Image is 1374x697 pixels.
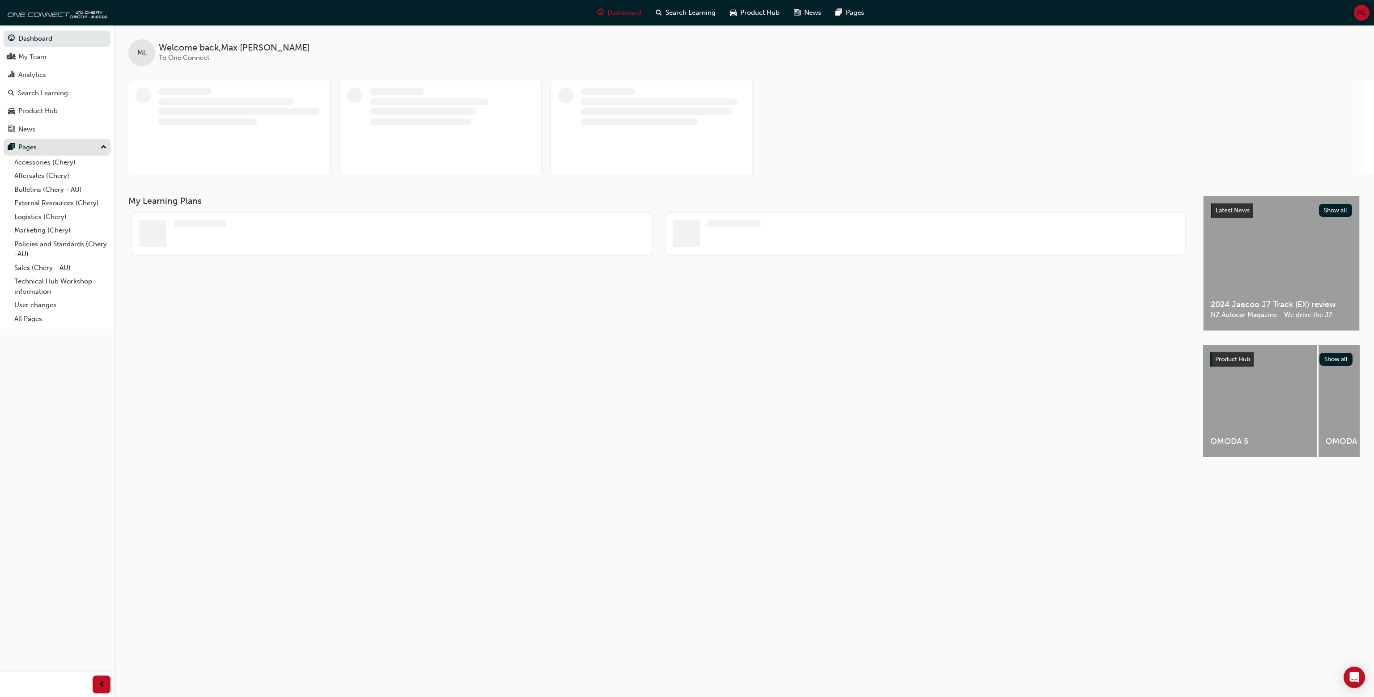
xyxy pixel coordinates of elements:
button: Show all [1319,204,1353,217]
span: search-icon [656,7,662,18]
span: To One Connect [159,54,209,62]
a: Technical Hub Workshop information [11,275,110,298]
div: My Team [18,52,47,62]
a: My Team [4,49,110,65]
a: car-iconProduct Hub [723,4,787,22]
a: Analytics [4,67,110,83]
span: NZ Autocar Magazine - We drive the J7. [1211,310,1352,320]
button: Pages [4,139,110,156]
a: Latest NewsShow all2024 Jaecoo J7 Track (EX) reviewNZ Autocar Magazine - We drive the J7. [1203,196,1360,331]
span: News [804,8,821,18]
a: News [4,121,110,138]
div: News [18,124,35,135]
span: guage-icon [597,7,604,18]
span: search-icon [8,89,14,97]
span: Product Hub [1215,355,1250,363]
img: oneconnect [4,4,107,21]
span: guage-icon [8,35,15,43]
button: ML [1354,5,1370,21]
a: External Resources (Chery) [11,196,110,210]
h3: My Learning Plans [128,196,1189,206]
span: Latest News [1216,207,1250,214]
span: Welcome back , Max [PERSON_NAME] [159,43,310,53]
a: Sales (Chery - AU) [11,261,110,275]
a: Product HubShow all [1210,352,1353,367]
button: DashboardMy TeamAnalyticsSearch LearningProduct HubNews [4,29,110,139]
a: Accessories (Chery) [11,156,110,169]
div: Search Learning [18,88,68,98]
span: up-icon [101,142,107,153]
span: Dashboard [607,8,641,18]
a: guage-iconDashboard [590,4,649,22]
div: Pages [18,142,37,152]
span: pages-icon [835,7,842,18]
div: Analytics [18,70,46,80]
span: 2024 Jaecoo J7 Track (EX) review [1211,300,1352,310]
a: news-iconNews [787,4,828,22]
span: OMODA 5 [1210,436,1310,447]
span: ML [1357,8,1366,18]
span: prev-icon [98,679,105,690]
span: car-icon [730,7,737,18]
a: Dashboard [4,30,110,47]
a: search-iconSearch Learning [649,4,723,22]
span: Product Hub [740,8,780,18]
span: chart-icon [8,71,15,79]
a: Search Learning [4,85,110,101]
a: Bulletins (Chery - AU) [11,183,110,197]
a: Product Hub [4,103,110,119]
a: Latest NewsShow all [1211,203,1352,218]
a: OMODA 5 [1203,345,1317,457]
button: Show all [1319,353,1353,366]
a: User changes [11,298,110,312]
a: pages-iconPages [828,4,871,22]
a: Aftersales (Chery) [11,169,110,183]
a: Logistics (Chery) [11,210,110,224]
a: All Pages [11,312,110,326]
a: Marketing (Chery) [11,224,110,237]
span: news-icon [8,126,15,134]
a: Policies and Standards (Chery -AU) [11,237,110,261]
div: Product Hub [18,106,58,116]
span: news-icon [794,7,801,18]
span: pages-icon [8,144,15,152]
span: ML [137,48,147,58]
span: Pages [846,8,864,18]
span: people-icon [8,53,15,61]
span: Search Learning [666,8,716,18]
span: car-icon [8,107,15,115]
div: Open Intercom Messenger [1344,667,1365,688]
